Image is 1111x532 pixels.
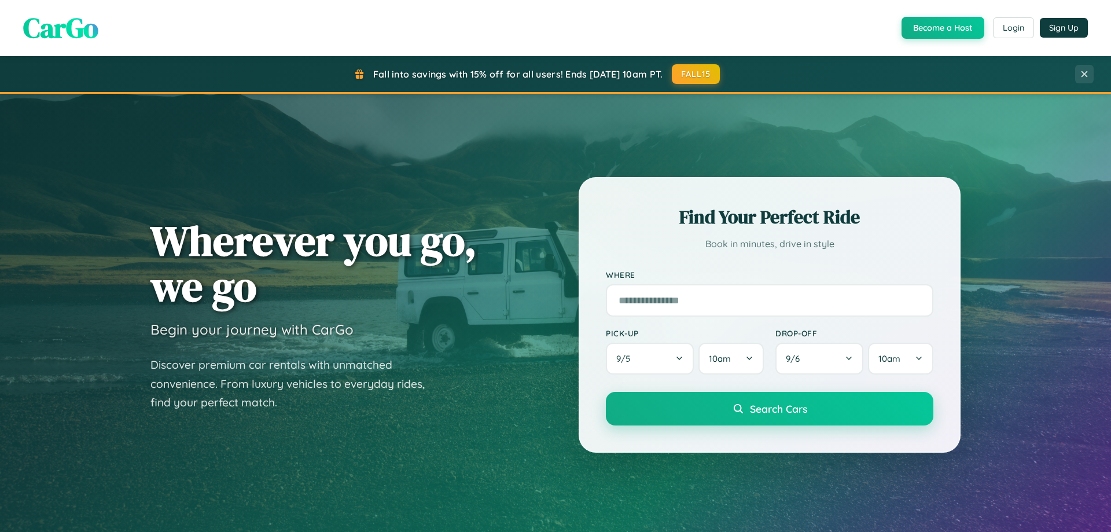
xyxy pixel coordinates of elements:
[786,353,805,364] span: 9 / 6
[606,328,764,338] label: Pick-up
[709,353,731,364] span: 10am
[878,353,900,364] span: 10am
[993,17,1034,38] button: Login
[616,353,636,364] span: 9 / 5
[698,343,764,375] button: 10am
[775,328,933,338] label: Drop-off
[868,343,933,375] button: 10am
[606,270,933,280] label: Where
[150,218,477,309] h1: Wherever you go, we go
[150,355,440,412] p: Discover premium car rentals with unmatched convenience. From luxury vehicles to everyday rides, ...
[750,402,807,415] span: Search Cars
[150,321,354,338] h3: Begin your journey with CarGo
[23,9,98,47] span: CarGo
[373,68,663,80] span: Fall into savings with 15% off for all users! Ends [DATE] 10am PT.
[775,343,863,375] button: 9/6
[606,236,933,252] p: Book in minutes, drive in style
[606,392,933,425] button: Search Cars
[672,64,720,84] button: FALL15
[606,204,933,230] h2: Find Your Perfect Ride
[902,17,984,39] button: Become a Host
[606,343,694,375] button: 9/5
[1040,18,1088,38] button: Sign Up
